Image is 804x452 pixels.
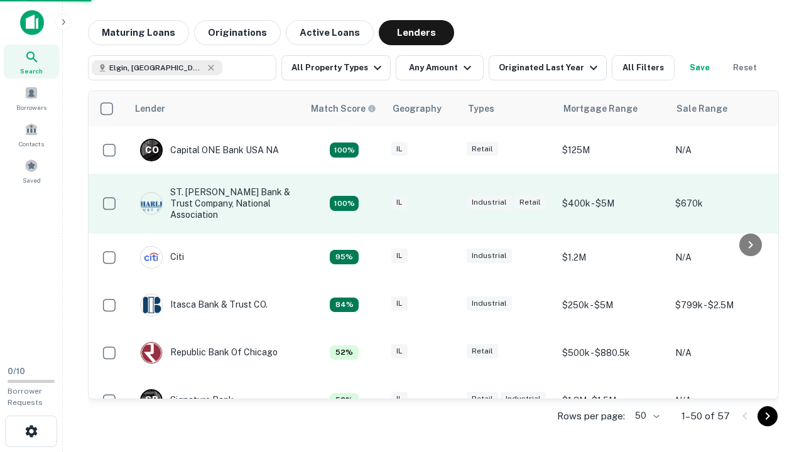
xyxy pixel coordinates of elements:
p: C O [145,144,158,157]
div: Itasca Bank & Trust CO. [140,294,268,316]
div: Citi [140,246,184,269]
img: picture [141,247,162,268]
td: N/A [669,329,782,377]
div: Mortgage Range [563,101,638,116]
button: Originated Last Year [489,55,607,80]
td: $125M [556,126,669,174]
span: 0 / 10 [8,367,25,376]
th: Types [460,91,556,126]
div: Retail [467,142,498,156]
th: Sale Range [669,91,782,126]
td: N/A [669,234,782,281]
button: Any Amount [396,55,484,80]
div: Originated Last Year [499,60,601,75]
span: Borrowers [16,102,46,112]
div: Capitalize uses an advanced AI algorithm to match your search with the best lender. The match sco... [330,298,359,313]
td: $1.3M - $1.5M [556,377,669,424]
div: Industrial [467,296,512,311]
div: ST. [PERSON_NAME] Bank & Trust Company, National Association [140,186,291,221]
div: Geography [393,101,442,116]
div: Industrial [501,392,546,406]
iframe: Chat Widget [741,352,804,412]
div: 50 [630,407,661,425]
div: Capitalize uses an advanced AI algorithm to match your search with the best lender. The match sco... [330,143,359,158]
span: Borrower Requests [8,387,43,407]
div: Industrial [467,249,512,263]
div: Lender [135,101,165,116]
td: $799k - $2.5M [669,281,782,329]
img: capitalize-icon.png [20,10,44,35]
div: IL [391,344,408,358]
img: picture [141,193,162,214]
button: Active Loans [286,20,374,45]
div: Capital ONE Bank USA NA [140,139,279,161]
th: Lender [128,91,303,126]
button: Originations [194,20,281,45]
span: Saved [23,175,41,185]
td: N/A [669,126,782,174]
th: Geography [385,91,460,126]
th: Capitalize uses an advanced AI algorithm to match your search with the best lender. The match sco... [303,91,385,126]
button: Reset [725,55,765,80]
div: Capitalize uses an advanced AI algorithm to match your search with the best lender. The match sco... [311,102,376,116]
td: N/A [669,377,782,424]
div: Industrial [467,195,512,210]
div: Retail [467,392,498,406]
div: Retail [514,195,546,210]
button: All Property Types [281,55,391,80]
td: $500k - $880.5k [556,329,669,377]
div: Republic Bank Of Chicago [140,342,278,364]
td: $250k - $5M [556,281,669,329]
div: IL [391,195,408,210]
div: Capitalize uses an advanced AI algorithm to match your search with the best lender. The match sco... [330,345,359,360]
a: Saved [4,154,59,188]
td: $670k [669,174,782,234]
span: Elgin, [GEOGRAPHIC_DATA], [GEOGRAPHIC_DATA] [109,62,204,73]
button: Maturing Loans [88,20,189,45]
th: Mortgage Range [556,91,669,126]
a: Contacts [4,117,59,151]
div: Types [468,101,494,116]
button: Go to next page [758,406,778,426]
p: Rows per page: [557,409,625,424]
div: IL [391,249,408,263]
div: Sale Range [676,101,727,116]
p: S B [145,394,158,407]
a: Search [4,45,59,78]
td: $400k - $5M [556,174,669,234]
div: Capitalize uses an advanced AI algorithm to match your search with the best lender. The match sco... [330,196,359,211]
div: IL [391,296,408,311]
h6: Match Score [311,102,374,116]
span: Search [20,66,43,76]
a: Borrowers [4,81,59,115]
p: 1–50 of 57 [682,409,730,424]
button: Lenders [379,20,454,45]
div: Retail [467,344,498,358]
div: Capitalize uses an advanced AI algorithm to match your search with the best lender. The match sco... [330,250,359,265]
td: $1.2M [556,234,669,281]
img: picture [141,294,162,316]
div: Signature Bank [140,389,234,412]
img: picture [141,342,162,363]
span: Contacts [19,139,44,149]
div: Capitalize uses an advanced AI algorithm to match your search with the best lender. The match sco... [330,393,359,408]
div: IL [391,392,408,406]
button: Save your search to get updates of matches that match your search criteria. [680,55,720,80]
div: IL [391,142,408,156]
button: All Filters [612,55,675,80]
